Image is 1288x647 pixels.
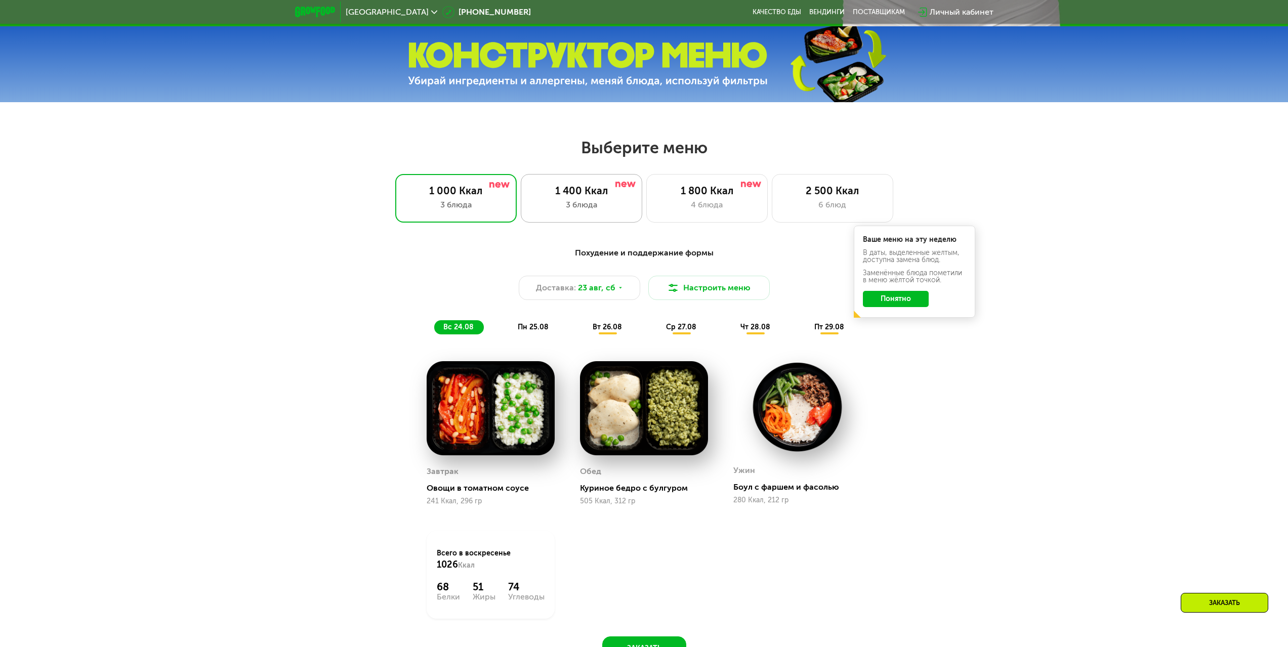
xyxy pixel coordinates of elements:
[536,282,576,294] span: Доставка:
[863,236,966,243] div: Ваше меню на эту неделю
[733,482,869,492] div: Боул с фаршем и фасолью
[443,323,474,331] span: вс 24.08
[733,463,755,478] div: Ужин
[593,323,622,331] span: вт 26.08
[740,323,770,331] span: чт 28.08
[782,199,883,211] div: 6 блюд
[437,559,458,570] span: 1026
[666,323,696,331] span: ср 27.08
[648,276,770,300] button: Настроить меню
[406,185,506,197] div: 1 000 Ккал
[427,497,555,505] div: 241 Ккал, 296 гр
[346,8,429,16] span: [GEOGRAPHIC_DATA]
[580,497,708,505] div: 505 Ккал, 312 гр
[437,548,545,571] div: Всего в воскресенье
[437,581,460,593] div: 68
[814,323,844,331] span: пт 29.08
[657,199,757,211] div: 4 блюда
[657,185,757,197] div: 1 800 Ккал
[930,6,993,18] div: Личный кабинет
[473,593,495,601] div: Жиры
[580,483,716,493] div: Куриное бедро с булгуром
[863,270,966,284] div: Заменённые блюда пометили в меню жёлтой точкой.
[437,593,460,601] div: Белки
[508,581,545,593] div: 74
[427,464,459,479] div: Завтрак
[809,8,845,16] a: Вендинги
[863,291,929,307] button: Понятно
[32,138,1256,158] h2: Выберите меню
[531,185,632,197] div: 1 400 Ккал
[508,593,545,601] div: Углеводы
[1181,593,1268,613] div: Заказать
[782,185,883,197] div: 2 500 Ккал
[853,8,905,16] div: поставщикам
[458,561,475,570] span: Ккал
[406,199,506,211] div: 3 блюда
[531,199,632,211] div: 3 блюда
[578,282,615,294] span: 23 авг, сб
[518,323,549,331] span: пн 25.08
[733,496,861,504] div: 280 Ккал, 212 гр
[442,6,531,18] a: [PHONE_NUMBER]
[753,8,801,16] a: Качество еды
[345,247,944,260] div: Похудение и поддержание формы
[580,464,601,479] div: Обед
[863,249,966,264] div: В даты, выделенные желтым, доступна замена блюд.
[427,483,563,493] div: Овощи в томатном соусе
[473,581,495,593] div: 51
